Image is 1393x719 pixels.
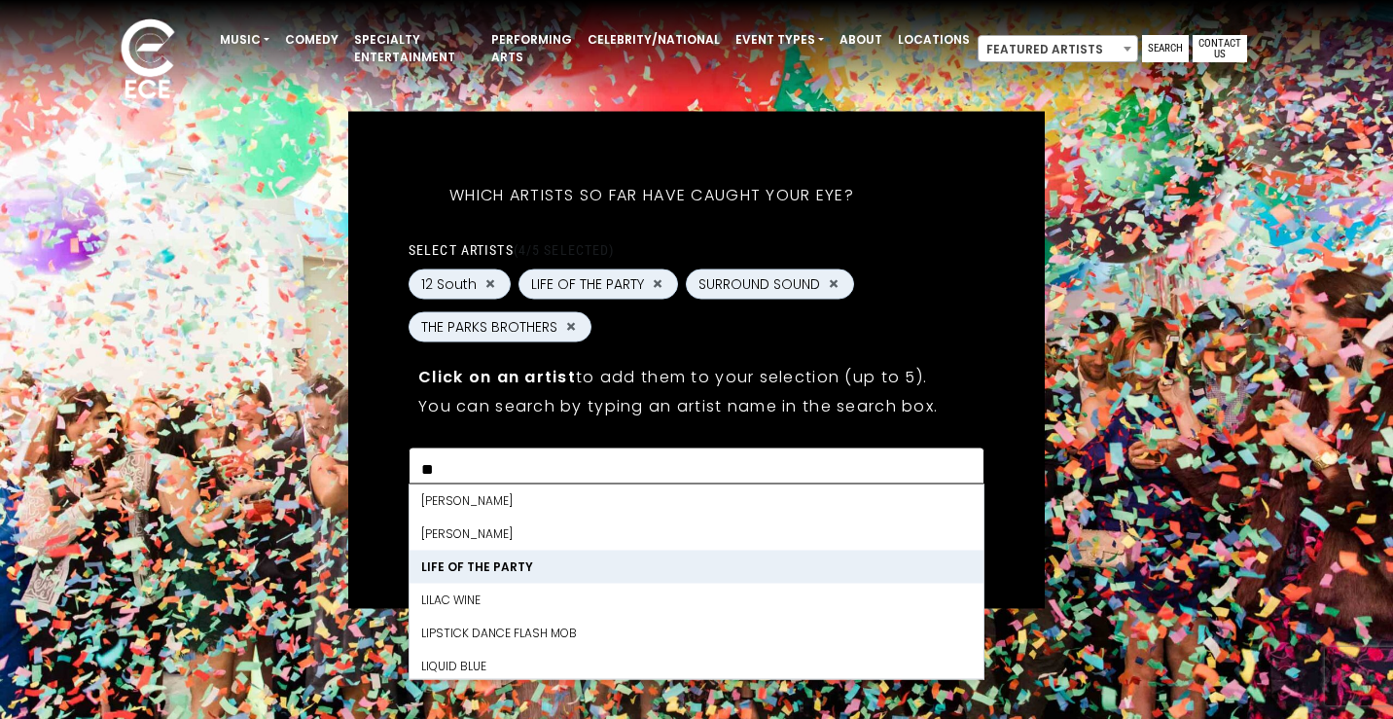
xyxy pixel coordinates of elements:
[531,273,644,294] span: LIFE OF THE PARTY
[979,36,1137,63] span: Featured Artists
[410,550,983,583] li: LIFE OF THE PARTY
[978,35,1138,62] span: Featured Artists
[418,364,975,388] p: to add them to your selection (up to 5).
[1193,35,1247,62] a: Contact Us
[409,240,614,258] label: Select artists
[832,23,890,56] a: About
[410,484,983,517] li: [PERSON_NAME]
[212,23,277,56] a: Music
[483,23,580,74] a: Performing Arts
[421,316,557,337] span: THE PARKS BROTHERS
[418,365,576,387] strong: Click on an artist
[421,273,477,294] span: 12 South
[890,23,978,56] a: Locations
[482,275,498,293] button: Remove 12 South
[410,517,983,550] li: [PERSON_NAME]
[563,318,579,336] button: Remove THE PARKS BROTHERS
[698,273,820,294] span: SURROUND SOUND
[421,459,972,477] textarea: Search
[409,160,895,230] h5: Which artists so far have caught your eye?
[1142,35,1189,62] a: Search
[580,23,728,56] a: Celebrity/National
[728,23,832,56] a: Event Types
[346,23,483,74] a: Specialty Entertainment
[99,14,196,108] img: ece_new_logo_whitev2-1.png
[514,241,615,257] span: (4/5 selected)
[410,583,983,616] li: Lilac Wine
[826,275,841,293] button: Remove SURROUND SOUND
[650,275,665,293] button: Remove LIFE OF THE PARTY
[418,393,975,417] p: You can search by typing an artist name in the search box.
[410,649,983,682] li: Liquid Blue
[410,616,983,649] li: Lipstick Dance Flash Mob
[277,23,346,56] a: Comedy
